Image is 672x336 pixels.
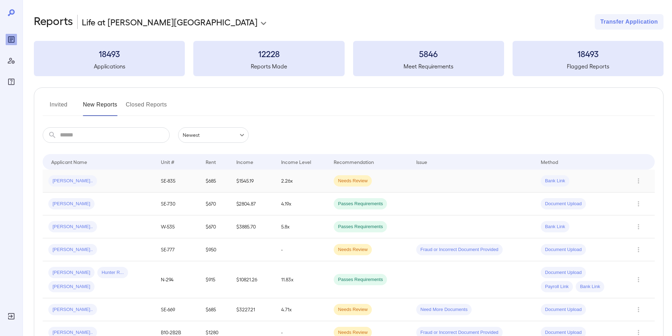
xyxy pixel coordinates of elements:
[353,62,504,71] h5: Meet Requirements
[193,48,344,59] h3: 12228
[541,283,573,290] span: Payroll Link
[34,62,185,71] h5: Applications
[334,306,372,313] span: Needs Review
[6,311,17,322] div: Log Out
[200,215,231,238] td: $670
[82,16,258,28] p: Life at [PERSON_NAME][GEOGRAPHIC_DATA]
[155,298,200,321] td: SE-669
[353,48,504,59] h3: 5846
[231,170,276,193] td: $1545.19
[334,246,372,253] span: Needs Review
[51,158,87,166] div: Applicant Name
[541,224,569,230] span: Bank Link
[48,246,97,253] span: [PERSON_NAME]..
[633,221,644,232] button: Row Actions
[43,99,74,116] button: Invited
[633,304,644,315] button: Row Actions
[48,224,97,230] span: [PERSON_NAME]..
[206,158,217,166] div: Rent
[231,298,276,321] td: $3227.21
[541,306,586,313] span: Document Upload
[334,201,387,207] span: Passes Requirements
[193,62,344,71] h5: Reports Made
[276,298,328,321] td: 4.71x
[6,34,17,45] div: Reports
[48,201,95,207] span: [PERSON_NAME]
[126,99,167,116] button: Closed Reports
[541,201,586,207] span: Document Upload
[155,193,200,215] td: SE-730
[200,193,231,215] td: $670
[416,158,428,166] div: Issue
[48,306,97,313] span: [PERSON_NAME]..
[513,48,664,59] h3: 18493
[48,269,95,276] span: [PERSON_NAME]
[276,238,328,261] td: -
[83,99,117,116] button: New Reports
[231,215,276,238] td: $3885.70
[633,274,644,285] button: Row Actions
[541,329,586,336] span: Document Upload
[416,329,503,336] span: Fraud or Incorrect Document Provided
[633,244,644,255] button: Row Actions
[6,76,17,87] div: FAQ
[200,170,231,193] td: $685
[541,269,586,276] span: Document Upload
[334,276,387,283] span: Passes Requirements
[334,158,374,166] div: Recommendation
[155,261,200,298] td: N-294
[281,158,311,166] div: Income Level
[236,158,253,166] div: Income
[231,193,276,215] td: $2804.87
[334,224,387,230] span: Passes Requirements
[541,158,558,166] div: Method
[6,55,17,66] div: Manage Users
[231,261,276,298] td: $10821.26
[541,178,569,184] span: Bank Link
[155,170,200,193] td: SE-835
[48,283,95,290] span: [PERSON_NAME]
[416,246,503,253] span: Fraud or Incorrect Document Provided
[576,283,604,290] span: Bank Link
[48,178,97,184] span: [PERSON_NAME]..
[200,238,231,261] td: $950
[200,261,231,298] td: $915
[161,158,174,166] div: Unit #
[34,48,185,59] h3: 18493
[178,127,249,143] div: Newest
[595,14,664,30] button: Transfer Application
[276,261,328,298] td: 11.83x
[34,41,664,76] summary: 18493Applications12228Reports Made5846Meet Requirements18493Flagged Reports
[334,329,372,336] span: Needs Review
[334,178,372,184] span: Needs Review
[416,306,472,313] span: Need More Documents
[97,269,128,276] span: Hunter R...
[155,215,200,238] td: W-535
[155,238,200,261] td: SE-777
[276,215,328,238] td: 5.8x
[200,298,231,321] td: $685
[513,62,664,71] h5: Flagged Reports
[276,170,328,193] td: 2.26x
[541,246,586,253] span: Document Upload
[633,198,644,209] button: Row Actions
[633,175,644,187] button: Row Actions
[48,329,97,336] span: [PERSON_NAME]..
[276,193,328,215] td: 4.19x
[34,14,73,30] h2: Reports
